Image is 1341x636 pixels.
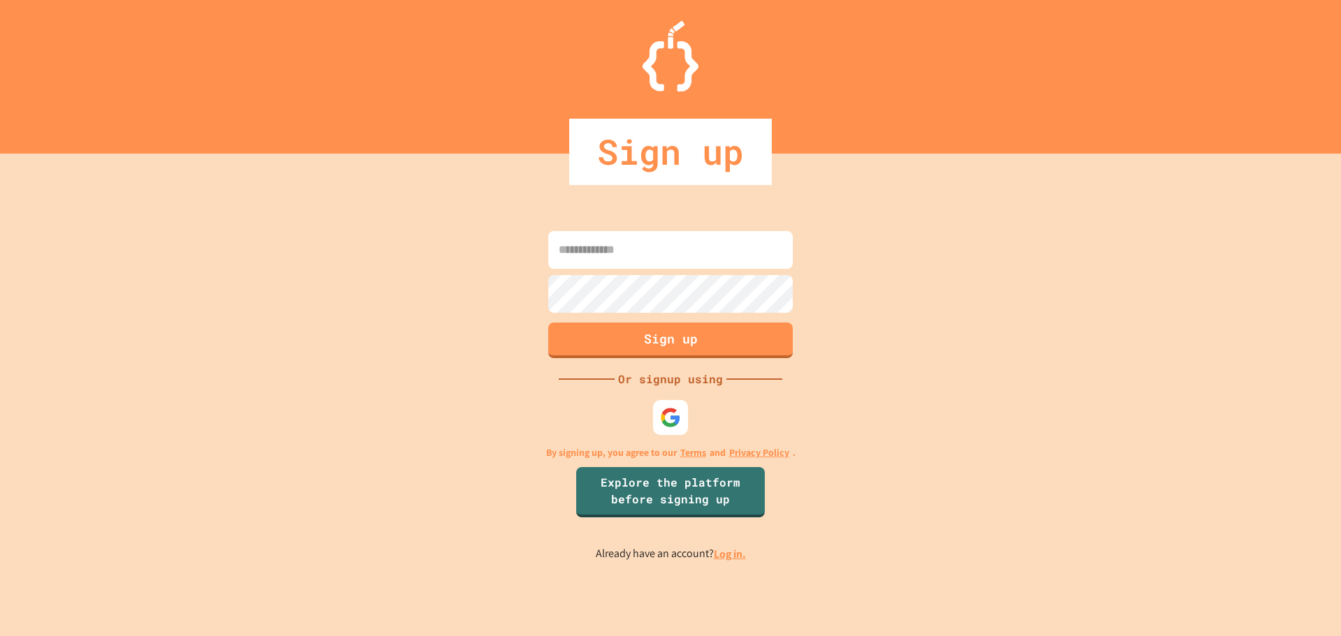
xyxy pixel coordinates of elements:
[548,323,793,358] button: Sign up
[680,445,706,460] a: Terms
[615,371,726,387] div: Or signup using
[569,119,772,185] div: Sign up
[714,547,746,561] a: Log in.
[643,21,698,91] img: Logo.svg
[546,445,796,460] p: By signing up, you agree to our and .
[596,545,746,563] p: Already have an account?
[576,467,765,517] a: Explore the platform before signing up
[660,407,681,428] img: google-icon.svg
[729,445,789,460] a: Privacy Policy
